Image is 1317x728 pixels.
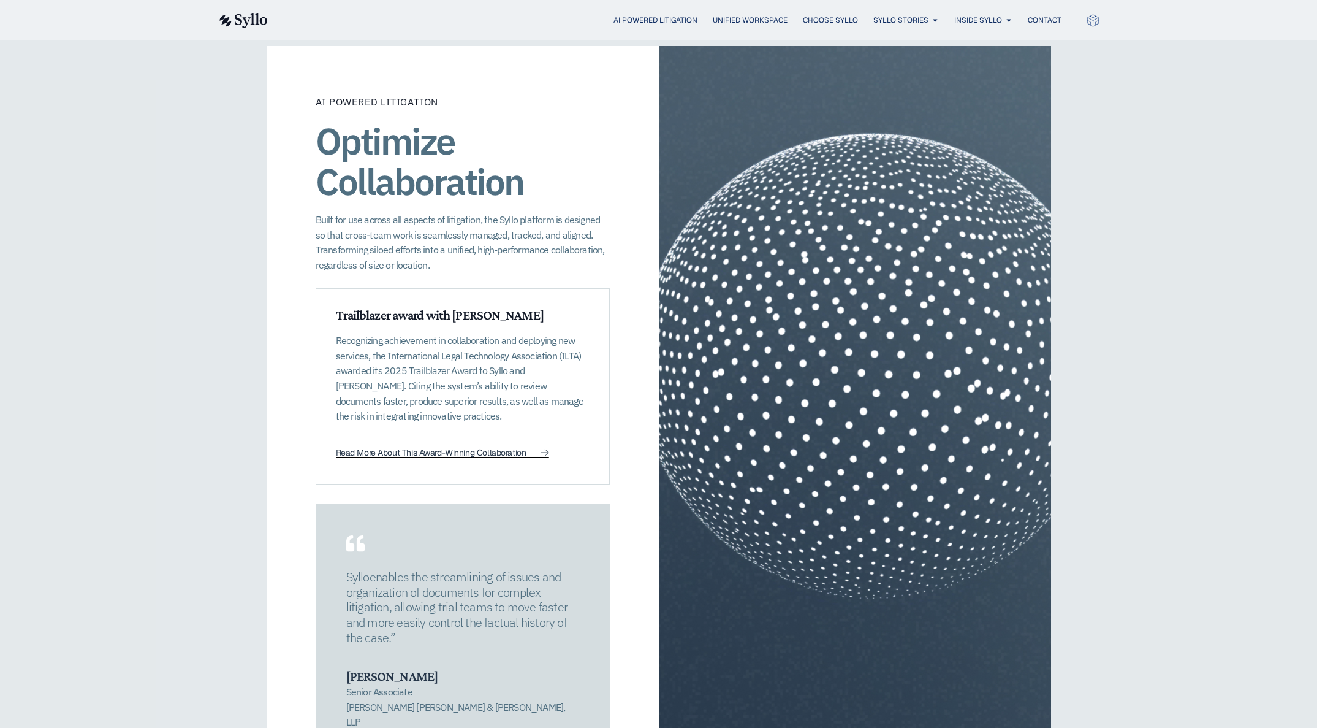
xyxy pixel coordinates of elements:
span: Trailblazer award with [PERSON_NAME] [336,307,544,323]
a: Unified Workspace [713,15,788,26]
span: enables the streamlining of issues and organization of documents for complex litigation, allowing... [346,569,567,646]
p: Built for use across all aspects of litigation, the Syllo platform is designed so that cross-team... [316,212,610,273]
img: syllo [218,13,268,28]
span: Syllo [346,569,370,585]
a: Choose Syllo [803,15,858,26]
p: AI Powered Litigation [316,94,610,109]
h3: [PERSON_NAME] [346,669,579,684]
nav: Menu [292,15,1061,26]
a: Read More About This Award-Winning Collaboration [336,448,550,458]
a: Contact [1028,15,1061,26]
a: Inside Syllo [954,15,1002,26]
h1: Optimize Collaboration [316,121,610,202]
a: AI Powered Litigation [613,15,697,26]
div: Menu Toggle [292,15,1061,26]
p: Recognizing achievement in collaboration and deploying new services, the International Legal Tech... [336,333,590,424]
a: Syllo Stories [873,15,928,26]
span: Read More About This Award-Winning Collaboration [336,448,526,457]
